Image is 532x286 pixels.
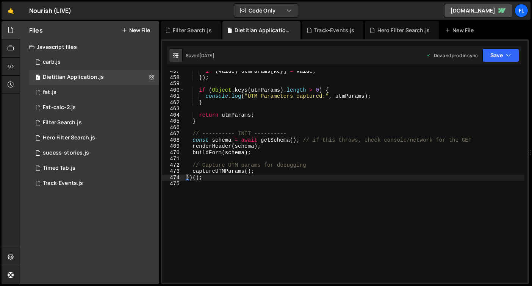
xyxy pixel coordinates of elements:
[29,161,159,176] div: 7002/25847.js
[162,93,185,100] div: 461
[162,137,185,144] div: 468
[162,118,185,125] div: 465
[29,70,159,85] div: 7002/45930.js
[43,180,83,187] div: Track-Events.js
[43,134,95,141] div: Hero Filter Search.js
[426,52,478,59] div: Dev and prod in sync
[444,4,512,17] a: [DOMAIN_NAME]
[20,39,159,55] div: Javascript files
[162,156,185,162] div: 471
[29,130,159,145] div: 7002/44314.js
[43,104,76,111] div: Fat-calc-2.js
[43,150,89,156] div: sucess-stories.js
[43,59,61,66] div: carb.js
[162,81,185,87] div: 459
[29,115,159,130] div: 7002/13525.js
[43,89,56,96] div: fat.js
[43,119,82,126] div: Filter Search.js
[234,4,298,17] button: Code Only
[314,27,354,34] div: Track-Events.js
[162,168,185,175] div: 473
[162,150,185,156] div: 470
[186,52,214,59] div: Saved
[122,27,150,33] button: New File
[482,48,519,62] button: Save
[29,26,43,34] h2: Files
[29,85,159,100] div: 7002/15615.js
[377,27,430,34] div: Hero Filter Search.js
[162,125,185,131] div: 466
[162,143,185,150] div: 469
[36,75,40,81] span: 1
[162,100,185,106] div: 462
[162,131,185,137] div: 467
[162,175,185,181] div: 474
[235,27,291,34] div: Dietitian Application.js
[173,27,212,34] div: Filter Search.js
[29,145,159,161] div: 7002/24097.js
[162,181,185,187] div: 475
[29,6,71,15] div: Nourish (LIVE)
[515,4,528,17] a: Fl
[162,87,185,94] div: 460
[29,100,159,115] div: 7002/15634.js
[43,165,75,172] div: Timed Tab.js
[2,2,20,20] a: 🤙
[29,55,159,70] div: 7002/15633.js
[445,27,477,34] div: New File
[162,112,185,119] div: 464
[162,106,185,112] div: 463
[162,75,185,81] div: 458
[162,68,185,75] div: 457
[29,176,159,191] div: 7002/36051.js
[162,162,185,169] div: 472
[199,52,214,59] div: [DATE]
[43,74,104,81] div: Dietitian Application.js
